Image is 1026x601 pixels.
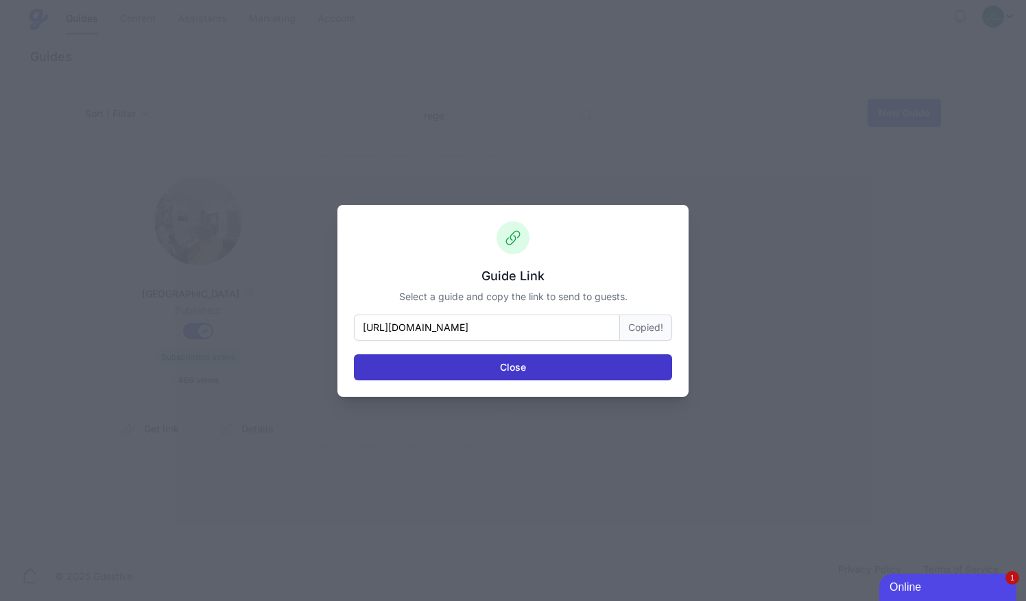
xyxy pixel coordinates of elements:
iframe: chat widget [879,571,1019,601]
button: Copied! [620,315,672,341]
p: Select a guide and copy the link to send to guests. [354,290,672,304]
h3: Guide Link [354,268,672,284]
button: Close [354,354,672,380]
